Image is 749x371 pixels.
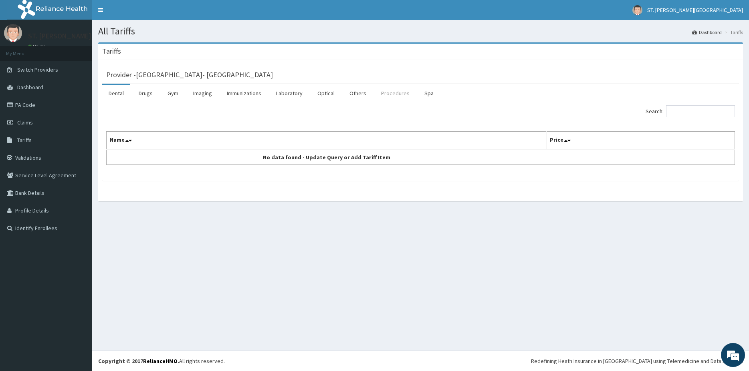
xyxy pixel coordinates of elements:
a: Dashboard [692,29,722,36]
footer: All rights reserved. [92,351,749,371]
span: Switch Providers [17,66,58,73]
p: ST. [PERSON_NAME][GEOGRAPHIC_DATA] [28,32,157,40]
a: RelianceHMO [143,357,178,365]
img: User Image [632,5,642,15]
img: User Image [4,24,22,42]
a: Immunizations [220,85,268,102]
a: Laboratory [270,85,309,102]
div: Chat with us now [42,45,135,55]
th: Name [107,132,547,150]
a: Online [28,44,47,49]
h3: Provider - [GEOGRAPHIC_DATA]- [GEOGRAPHIC_DATA] [106,71,273,78]
li: Tariffs [723,29,743,36]
a: Gym [161,85,185,102]
td: No data found - Update Query or Add Tariff Item [107,150,547,165]
textarea: Type your message and hit 'Enter' [4,219,153,247]
a: Dental [102,85,130,102]
span: Dashboard [17,84,43,91]
strong: Copyright © 2017 . [98,357,179,365]
a: Drugs [132,85,159,102]
a: Spa [418,85,440,102]
span: Claims [17,119,33,126]
span: We're online! [46,101,111,182]
label: Search: [646,105,735,117]
a: Others [343,85,373,102]
span: ST. [PERSON_NAME][GEOGRAPHIC_DATA] [647,6,743,14]
span: Tariffs [17,136,32,144]
div: Minimize live chat window [131,4,151,23]
h1: All Tariffs [98,26,743,36]
th: Price [546,132,735,150]
a: Optical [311,85,341,102]
h3: Tariffs [102,48,121,55]
a: Procedures [375,85,416,102]
input: Search: [666,105,735,117]
div: Redefining Heath Insurance in [GEOGRAPHIC_DATA] using Telemedicine and Data Science! [531,357,743,365]
img: d_794563401_company_1708531726252_794563401 [15,40,32,60]
a: Imaging [187,85,218,102]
